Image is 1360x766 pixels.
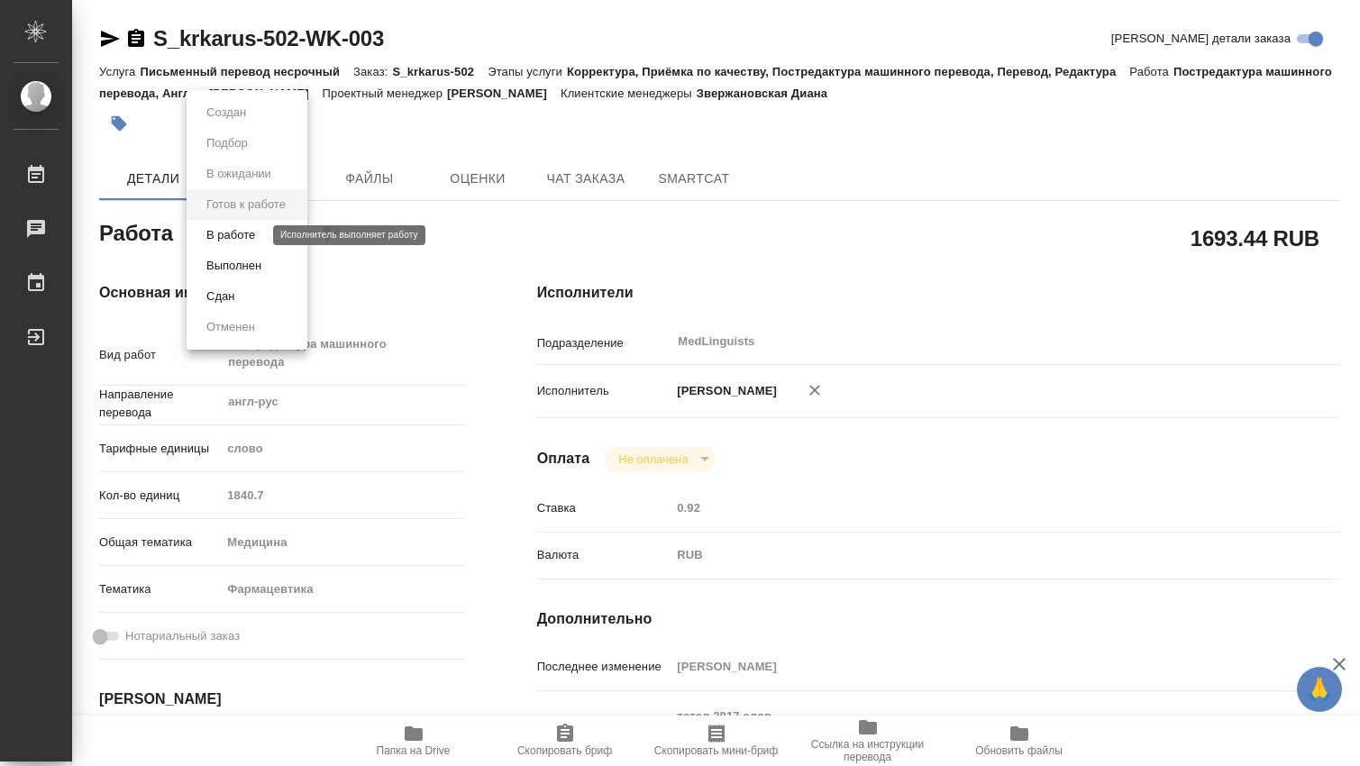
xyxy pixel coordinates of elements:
button: Отменен [201,317,260,337]
button: Выполнен [201,256,267,276]
button: Готов к работе [201,195,291,214]
button: Создан [201,103,251,123]
button: В работе [201,225,260,245]
button: В ожидании [201,164,277,184]
button: Подбор [201,133,253,153]
button: Сдан [201,287,240,306]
